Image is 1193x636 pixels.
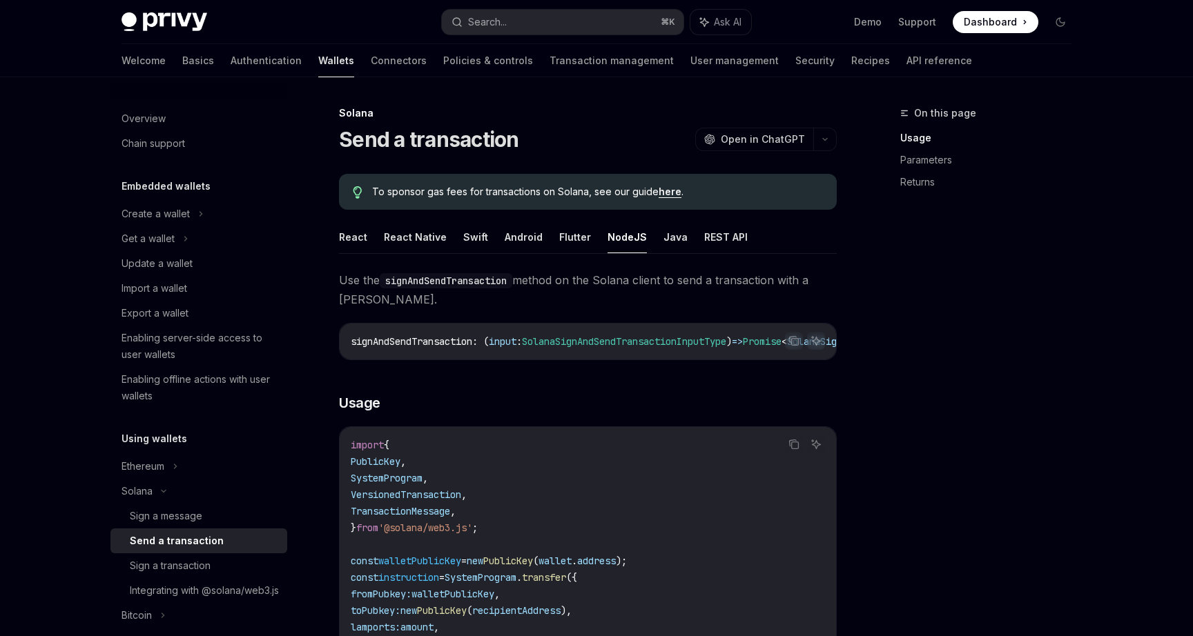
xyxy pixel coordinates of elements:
[351,472,423,484] span: SystemProgram
[110,251,287,276] a: Update a wallet
[854,15,882,29] a: Demo
[516,571,522,584] span: .
[378,571,439,584] span: instruction
[122,430,187,447] h5: Using wallets
[561,604,572,617] span: ),
[122,280,187,297] div: Import a wallet
[572,555,577,567] span: .
[378,521,472,534] span: '@solana/web3.js'
[472,604,561,617] span: recipientAddress
[356,521,378,534] span: from
[906,44,972,77] a: API reference
[130,557,211,574] div: Sign a transaction
[443,44,533,77] a: Policies & controls
[110,504,287,528] a: Sign a message
[110,301,287,326] a: Export a wallet
[559,221,591,253] button: Flutter
[900,127,1083,149] a: Usage
[533,555,539,567] span: (
[489,335,516,348] span: input
[351,588,411,600] span: fromPubkey:
[505,221,543,253] button: Android
[122,178,211,195] h5: Embedded wallets
[411,588,494,600] span: walletPublicKey
[110,326,287,367] a: Enabling server-side access to user wallets
[743,335,782,348] span: Promise
[566,571,577,584] span: ({
[351,488,461,501] span: VersionedTransaction
[122,483,153,499] div: Solana
[522,335,726,348] span: SolanaSignAndSendTransactionInputType
[400,604,417,617] span: new
[900,171,1083,193] a: Returns
[608,221,647,253] button: NodeJS
[122,458,164,475] div: Ethereum
[785,332,803,350] button: Copy the contents from the code block
[516,335,522,348] span: :
[122,371,279,404] div: Enabling offline actions with user wallets
[400,621,434,633] span: amount
[351,455,400,468] span: PublicKey
[494,588,500,600] span: ,
[953,11,1038,33] a: Dashboard
[122,255,193,272] div: Update a wallet
[353,186,362,199] svg: Tip
[914,105,976,121] span: On this page
[732,335,743,348] span: =>
[122,305,188,321] div: Export a wallet
[472,335,489,348] span: : (
[423,472,428,484] span: ,
[351,604,400,617] span: toPubkey:
[661,17,675,28] span: ⌘ K
[110,528,287,553] a: Send a transaction
[372,185,823,199] span: To sponsor gas fees for transactions on Solana, see our guide .
[182,44,214,77] a: Basics
[378,555,461,567] span: walletPublicKey
[461,555,467,567] span: =
[110,131,287,156] a: Chain support
[122,135,185,152] div: Chain support
[110,578,287,603] a: Integrating with @solana/web3.js
[351,335,472,348] span: signAndSendTransaction
[351,555,378,567] span: const
[704,221,748,253] button: REST API
[110,367,287,408] a: Enabling offline actions with user wallets
[782,335,787,348] span: <
[351,521,356,534] span: }
[442,10,683,34] button: Search...⌘K
[690,44,779,77] a: User management
[1049,11,1071,33] button: Toggle dark mode
[400,455,406,468] span: ,
[445,571,516,584] span: SystemProgram
[690,10,751,34] button: Ask AI
[898,15,936,29] a: Support
[467,604,472,617] span: (
[122,44,166,77] a: Welcome
[550,44,674,77] a: Transaction management
[714,15,741,29] span: Ask AI
[807,332,825,350] button: Ask AI
[122,330,279,363] div: Enabling server-side access to user wallets
[695,128,813,151] button: Open in ChatGPT
[439,571,445,584] span: =
[384,221,447,253] button: React Native
[450,505,456,517] span: ,
[130,533,224,549] div: Send a transaction
[434,621,439,633] span: ,
[122,607,152,624] div: Bitcoin
[522,571,566,584] span: transfer
[384,439,389,451] span: {
[110,276,287,301] a: Import a wallet
[122,110,166,127] div: Overview
[231,44,302,77] a: Authentication
[539,555,572,567] span: wallet
[110,106,287,131] a: Overview
[339,270,837,309] span: Use the method on the Solana client to send a transaction with a [PERSON_NAME].
[472,521,478,534] span: ;
[351,621,400,633] span: lamports:
[130,582,279,599] div: Integrating with @solana/web3.js
[122,206,190,222] div: Create a wallet
[964,15,1017,29] span: Dashboard
[110,553,287,578] a: Sign a transaction
[339,221,367,253] button: React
